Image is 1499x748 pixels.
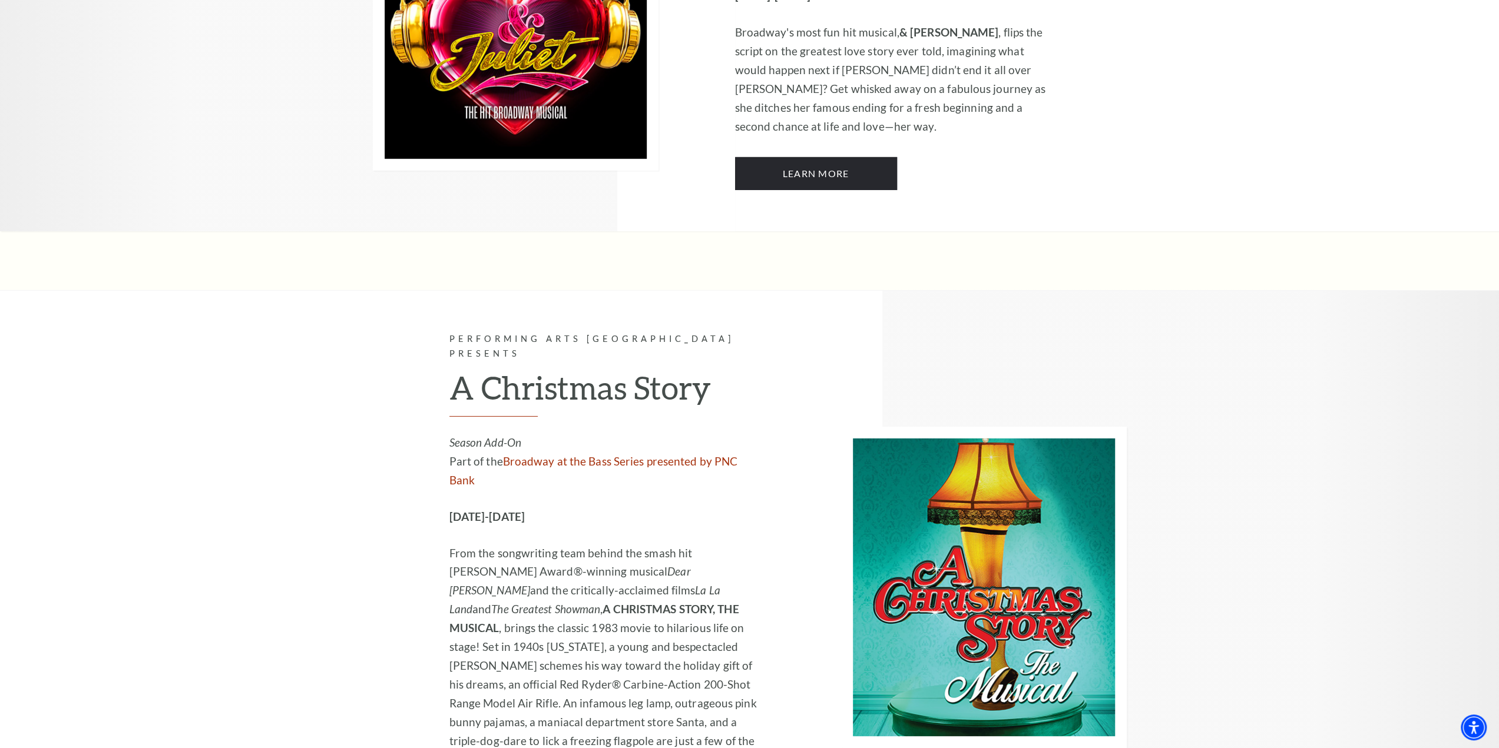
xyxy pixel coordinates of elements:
[449,433,765,490] p: Part of the
[449,332,765,361] p: Performing Arts [GEOGRAPHIC_DATA] Presents
[1461,714,1487,740] div: Accessibility Menu
[449,368,765,417] h2: A Christmas Story
[735,157,897,190] a: Learn More & Juliet
[899,25,999,39] strong: & [PERSON_NAME]
[735,23,1050,136] p: Broadway's most fun hit musical, , flips the script on the greatest love story ever told, imagini...
[841,427,1127,748] img: Performing Arts Fort Worth Presents
[491,602,600,616] em: The Greatest Showman
[449,435,521,449] em: Season Add-On
[449,510,525,523] strong: [DATE]-[DATE]
[449,454,738,487] a: Broadway at the Bass Series presented by PNC Bank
